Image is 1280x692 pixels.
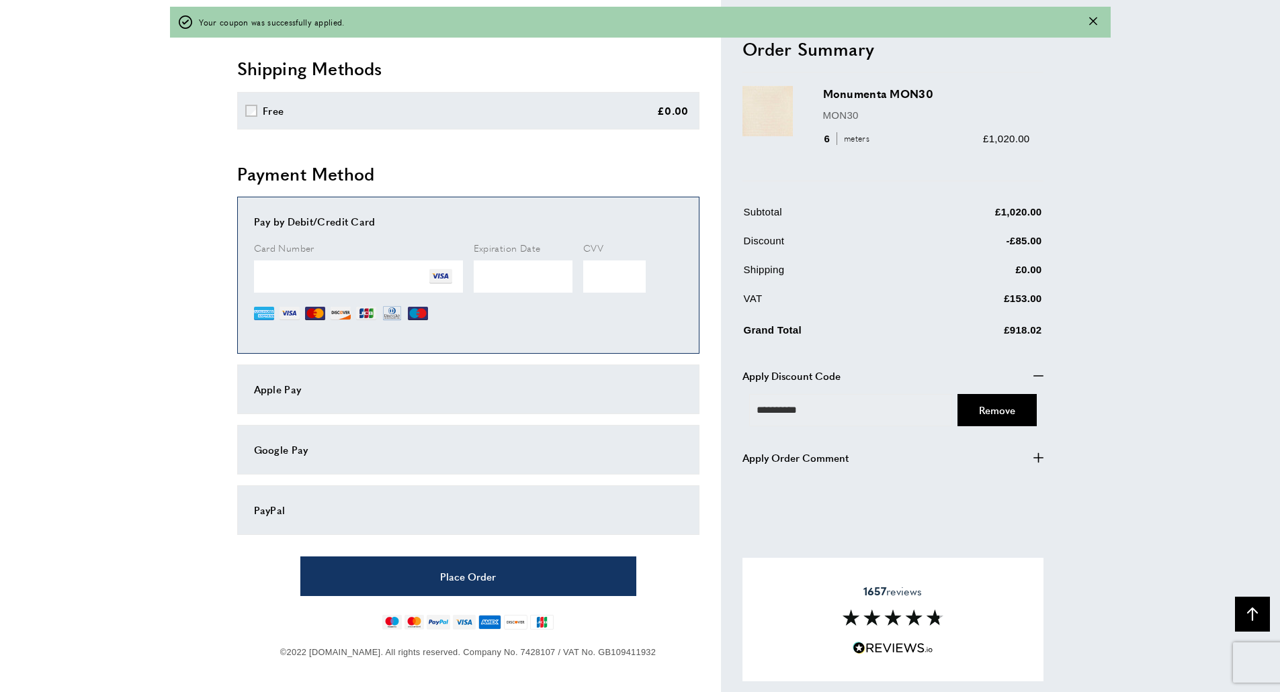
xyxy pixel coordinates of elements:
[742,36,1043,60] h2: Order Summary
[254,213,683,230] div: Pay by Debit/Credit Card
[744,232,908,258] td: Discount
[843,609,943,626] img: Reviews section
[853,642,933,654] img: Reviews.io 5 stars
[657,103,689,119] div: £0.00
[910,290,1042,316] td: £153.00
[863,583,886,599] strong: 1657
[305,303,325,324] img: MC.png
[429,265,452,288] img: VI.png
[837,132,873,145] span: meters
[1089,15,1097,28] button: Close message
[910,232,1042,258] td: -£85.00
[957,393,1037,426] button: Cancel Coupon
[583,260,646,293] iframe: Secure Credit Card Frame - CVV
[744,203,908,230] td: Subtotal
[744,261,908,287] td: Shipping
[254,241,314,254] span: Card Number
[254,381,683,397] div: Apple Pay
[199,15,345,28] span: Your coupon was successfully applied.
[979,402,1015,416] span: Cancel Coupon
[583,241,603,254] span: CVV
[744,319,908,348] td: Grand Total
[742,449,849,465] span: Apply Order Comment
[254,303,274,324] img: AE.png
[983,132,1029,144] span: £1,020.00
[254,502,683,518] div: PayPal
[910,261,1042,287] td: £0.00
[237,56,699,81] h2: Shipping Methods
[453,615,475,630] img: visa
[280,303,300,324] img: VI.png
[382,615,402,630] img: maestro
[408,303,428,324] img: MI.png
[280,647,656,657] span: ©2022 [DOMAIN_NAME]. All rights reserved. Company No. 7428107 / VAT No. GB109411932
[910,319,1042,348] td: £918.02
[474,241,541,254] span: Expiration Date
[404,615,424,630] img: mastercard
[237,162,699,186] h2: Payment Method
[823,107,1030,123] p: MON30
[331,303,351,324] img: DI.png
[427,615,450,630] img: paypal
[863,585,922,598] span: reviews
[823,130,874,146] div: 6
[742,367,841,383] span: Apply Discount Code
[300,556,636,596] button: Place Order
[382,303,403,324] img: DN.png
[742,86,793,136] img: Monumenta MON30
[744,290,908,316] td: VAT
[254,260,463,293] iframe: Secure Credit Card Frame - Credit Card Number
[504,615,527,630] img: discover
[530,615,554,630] img: jcb
[910,203,1042,230] td: £1,020.00
[254,442,683,458] div: Google Pay
[474,260,573,293] iframe: Secure Credit Card Frame - Expiration Date
[478,615,502,630] img: american-express
[356,303,376,324] img: JCB.png
[263,103,284,119] div: Free
[823,86,1030,101] h3: Monumenta MON30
